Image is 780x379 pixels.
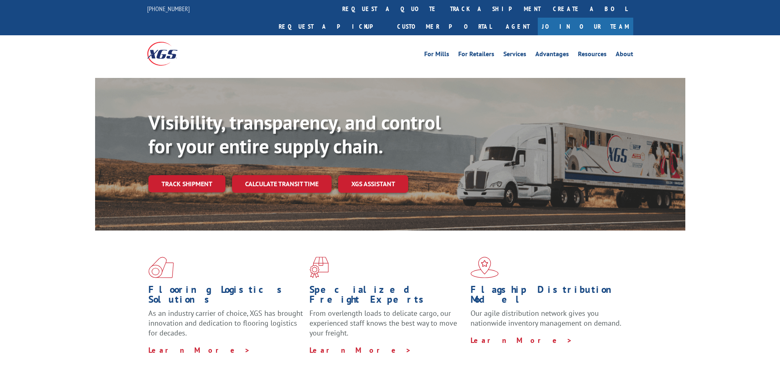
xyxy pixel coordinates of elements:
p: From overlength loads to delicate cargo, our experienced staff knows the best way to move your fr... [309,308,464,345]
h1: Flagship Distribution Model [471,285,625,308]
a: For Retailers [458,51,494,60]
a: [PHONE_NUMBER] [147,5,190,13]
a: Join Our Team [538,18,633,35]
a: Customer Portal [391,18,498,35]
b: Visibility, transparency, and control for your entire supply chain. [148,110,441,159]
a: Learn More > [309,345,412,355]
img: xgs-icon-focused-on-flooring-red [309,257,329,278]
h1: Specialized Freight Experts [309,285,464,308]
a: Request a pickup [273,18,391,35]
h1: Flooring Logistics Solutions [148,285,303,308]
a: Calculate transit time [232,175,332,193]
a: Track shipment [148,175,225,192]
a: Learn More > [471,336,573,345]
a: About [616,51,633,60]
img: xgs-icon-flagship-distribution-model-red [471,257,499,278]
a: XGS ASSISTANT [338,175,408,193]
span: As an industry carrier of choice, XGS has brought innovation and dedication to flooring logistics... [148,308,303,338]
a: Learn More > [148,345,250,355]
a: Agent [498,18,538,35]
span: Our agile distribution network gives you nationwide inventory management on demand. [471,308,621,328]
a: Advantages [535,51,569,60]
a: Resources [578,51,607,60]
img: xgs-icon-total-supply-chain-intelligence-red [148,257,174,278]
a: For Mills [424,51,449,60]
a: Services [503,51,526,60]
